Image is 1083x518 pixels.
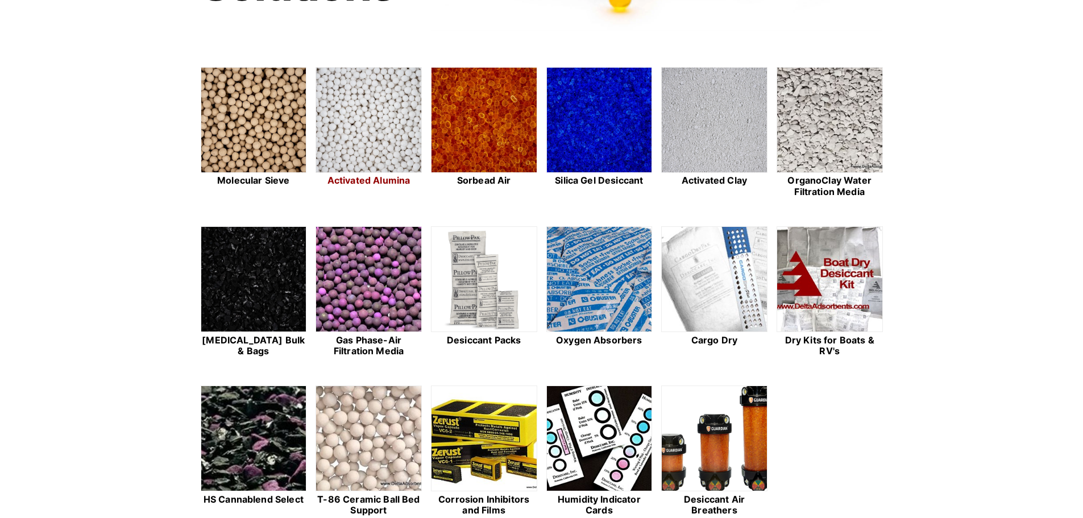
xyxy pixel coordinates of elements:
h2: Sorbead Air [431,175,537,186]
a: Humidity Indicator Cards [546,386,653,517]
a: Cargo Dry [661,226,767,358]
h2: Activated Alumina [316,175,422,186]
h2: T-86 Ceramic Ball Bed Support [316,494,422,516]
h2: [MEDICAL_DATA] Bulk & Bags [201,335,307,357]
h2: OrganoClay Water Filtration Media [777,175,883,197]
a: Dry Kits for Boats & RV's [777,226,883,358]
h2: Silica Gel Desiccant [546,175,653,186]
a: Desiccant Air Breathers [661,386,767,517]
a: Molecular Sieve [201,67,307,199]
a: [MEDICAL_DATA] Bulk & Bags [201,226,307,358]
a: Activated Clay [661,67,767,199]
a: Sorbead Air [431,67,537,199]
h2: Corrosion Inhibitors and Films [431,494,537,516]
a: Gas Phase-Air Filtration Media [316,226,422,358]
h2: Activated Clay [661,175,767,186]
h2: Humidity Indicator Cards [546,494,653,516]
h2: Desiccant Air Breathers [661,494,767,516]
a: Activated Alumina [316,67,422,199]
h2: HS Cannablend Select [201,494,307,505]
h2: Gas Phase-Air Filtration Media [316,335,422,357]
a: HS Cannablend Select [201,386,307,517]
a: OrganoClay Water Filtration Media [777,67,883,199]
a: T-86 Ceramic Ball Bed Support [316,386,422,517]
a: Corrosion Inhibitors and Films [431,386,537,517]
h2: Desiccant Packs [431,335,537,346]
a: Desiccant Packs [431,226,537,358]
h2: Molecular Sieve [201,175,307,186]
h2: Cargo Dry [661,335,767,346]
a: Oxygen Absorbers [546,226,653,358]
h2: Oxygen Absorbers [546,335,653,346]
a: Silica Gel Desiccant [546,67,653,199]
h2: Dry Kits for Boats & RV's [777,335,883,357]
